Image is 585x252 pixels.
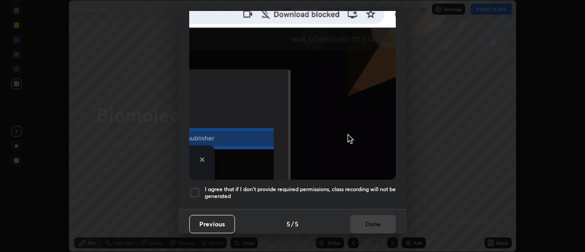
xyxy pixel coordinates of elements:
[291,219,294,229] h4: /
[205,186,396,200] h5: I agree that if I don't provide required permissions, class recording will not be generated
[287,219,290,229] h4: 5
[295,219,298,229] h4: 5
[189,215,235,233] button: Previous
